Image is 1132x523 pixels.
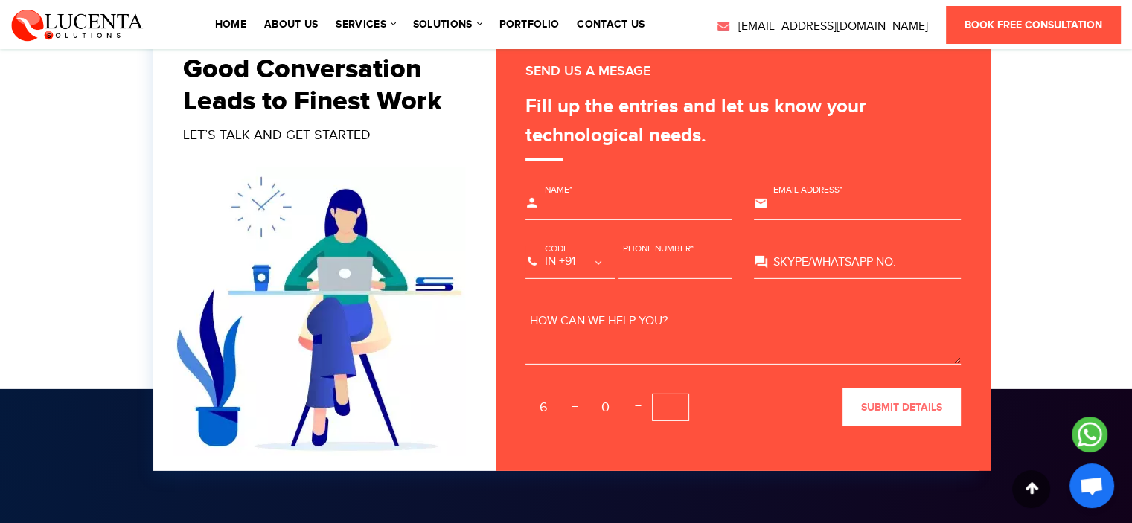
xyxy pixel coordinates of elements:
[842,388,961,426] button: submit details
[566,396,584,419] span: +
[499,19,560,30] a: portfolio
[1069,463,1114,508] div: Open chat
[183,125,455,145] div: LET’S TALK AND GET STARTED
[525,92,961,161] div: Fill up the entries and let us know your technological needs.
[183,54,455,118] h2: Good Conversation Leads to Finest Work
[946,6,1121,44] a: Book Free Consultation
[525,61,961,81] div: SEND US A MESAGE
[716,18,928,36] a: [EMAIL_ADDRESS][DOMAIN_NAME]
[577,19,645,30] a: contact us
[215,19,246,30] a: Home
[965,19,1102,31] span: Book Free Consultation
[861,401,942,414] span: submit details
[336,19,394,30] a: services
[264,19,318,30] a: About Us
[413,19,482,30] a: solutions
[627,396,649,419] span: =
[11,7,144,42] img: Lucenta Solutions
